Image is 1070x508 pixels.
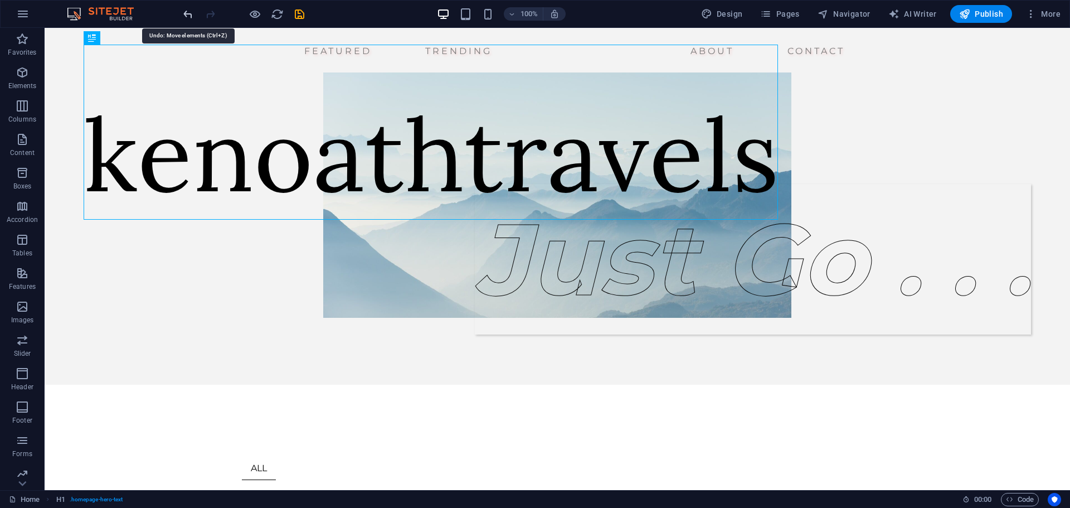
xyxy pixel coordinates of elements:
[697,5,747,23] div: Design (Ctrl+Alt+Y)
[11,316,34,325] p: Images
[9,282,36,291] p: Features
[11,383,33,391] p: Header
[1048,493,1061,506] button: Usercentrics
[959,8,1003,20] span: Publish
[697,5,747,23] button: Design
[12,416,32,425] p: Footer
[1021,5,1065,23] button: More
[549,9,560,19] i: On resize automatically adjust zoom level to fit chosen device.
[982,495,984,504] span: :
[271,8,284,21] i: Reload page
[1025,8,1061,20] span: More
[56,493,123,506] nav: breadcrumb
[1001,493,1039,506] button: Code
[521,7,538,21] h6: 100%
[8,48,36,57] p: Favorites
[950,5,1012,23] button: Publish
[813,5,875,23] button: Navigator
[884,5,941,23] button: AI Writer
[962,493,992,506] h6: Session time
[13,182,32,191] p: Boxes
[8,115,36,124] p: Columns
[181,7,194,21] button: undo
[760,8,799,20] span: Pages
[974,493,991,506] span: 00 00
[14,349,31,358] p: Slider
[70,493,123,506] span: . homepage-hero-text
[1006,493,1034,506] span: Code
[888,8,937,20] span: AI Writer
[293,7,306,21] button: save
[701,8,743,20] span: Design
[818,8,870,20] span: Navigator
[756,5,804,23] button: Pages
[10,148,35,157] p: Content
[248,7,261,21] button: Click here to leave preview mode and continue editing
[12,449,32,458] p: Forms
[9,493,40,506] a: Click to cancel selection. Double-click to open Pages
[56,493,65,506] span: Click to select. Double-click to edit
[504,7,543,21] button: 100%
[293,8,306,21] i: Save (Ctrl+S)
[64,7,148,21] img: Editor Logo
[8,81,37,90] p: Elements
[7,215,38,224] p: Accordion
[12,249,32,258] p: Tables
[270,7,284,21] button: reload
